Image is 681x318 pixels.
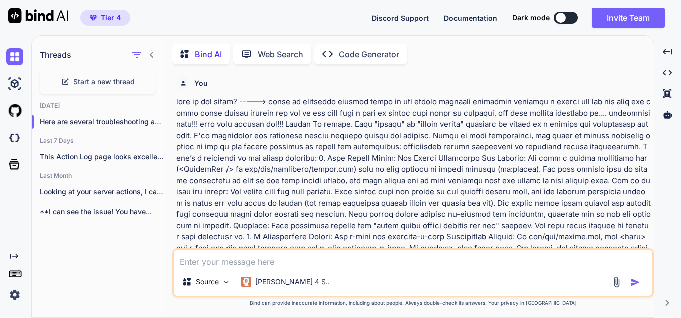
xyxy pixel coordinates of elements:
button: Documentation [444,13,497,23]
h1: Threads [40,49,71,61]
span: Documentation [444,14,497,22]
img: githubLight [6,102,23,119]
p: Looking at your server actions, I can... [40,187,164,197]
button: Invite Team [592,8,665,28]
img: settings [6,286,23,303]
button: premiumTier 4 [80,10,130,26]
p: [PERSON_NAME] 4 S.. [255,277,330,287]
p: Code Generator [339,48,399,60]
span: Tier 4 [101,13,121,23]
h2: Last Month [32,172,164,180]
p: Bind can provide inaccurate information, including about people. Always double-check its answers.... [172,299,654,307]
span: Discord Support [372,14,429,22]
p: **I can see the issue! You have... [40,207,164,217]
img: Pick Models [222,278,231,286]
h2: Last 7 Days [32,137,164,145]
p: This Action Log page looks excellent! It's... [40,152,164,162]
h6: You [194,78,208,88]
img: Bind AI [8,8,68,23]
p: Web Search [258,48,303,60]
img: ai-studio [6,75,23,92]
span: Dark mode [512,13,550,23]
h2: [DATE] [32,102,164,110]
p: Bind AI [195,48,222,60]
span: Start a new thread [73,77,135,87]
img: chat [6,48,23,65]
img: attachment [611,276,622,288]
img: darkCloudIdeIcon [6,129,23,146]
img: Claude 4 Sonnet [241,277,251,287]
p: Source [196,277,219,287]
img: premium [90,15,97,21]
button: Discord Support [372,13,429,23]
p: Here are several troubleshooting approaches to help... [40,117,164,127]
img: icon [630,277,640,287]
